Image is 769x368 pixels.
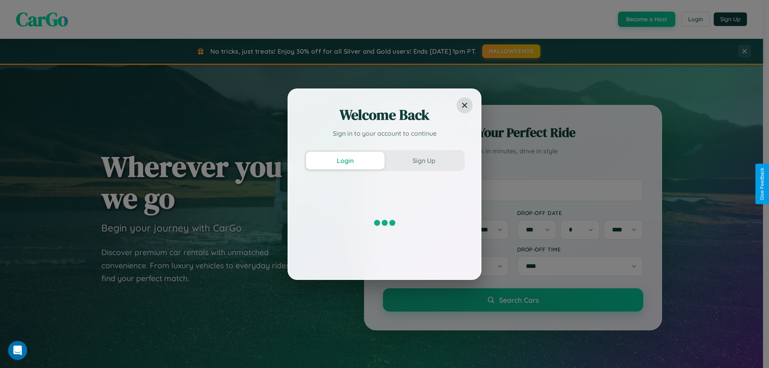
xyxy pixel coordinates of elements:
p: Sign in to your account to continue [304,129,465,138]
div: Give Feedback [759,168,765,200]
iframe: Intercom live chat [8,341,27,360]
button: Sign Up [384,152,463,169]
button: Login [306,152,384,169]
h2: Welcome Back [304,105,465,125]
